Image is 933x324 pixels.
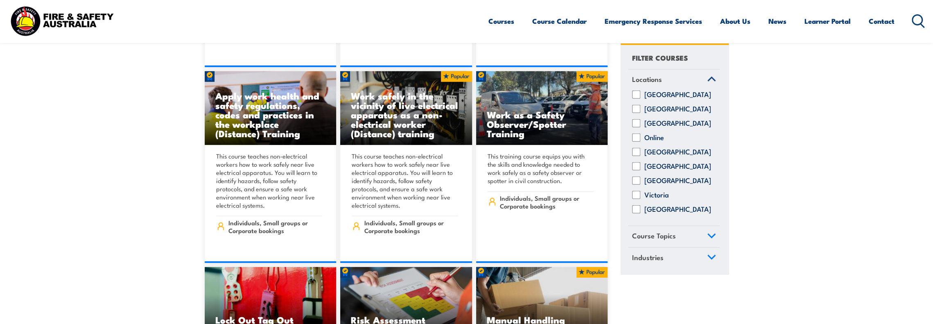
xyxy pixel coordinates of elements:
[488,152,594,185] p: This training course equips you with the skills and knowledge needed to work safely as a safety o...
[215,91,326,138] h3: Apply work health and safety regulations, codes and practices in the workplace (Distance) Training
[644,91,711,99] label: [GEOGRAPHIC_DATA]
[364,219,458,234] span: Individuals, Small groups or Corporate bookings
[476,71,608,145] a: Work as a Safety Observer/Spotter Training
[487,110,597,138] h3: Work as a Safety Observer/Spotter Training
[644,105,711,113] label: [GEOGRAPHIC_DATA]
[644,119,711,127] label: [GEOGRAPHIC_DATA]
[632,73,662,84] span: Locations
[644,162,711,170] label: [GEOGRAPHIC_DATA]
[720,10,750,32] a: About Us
[352,152,458,209] p: This course teaches non-electrical workers how to work safely near live electrical apparatus. You...
[644,205,711,213] label: [GEOGRAPHIC_DATA]
[532,10,587,32] a: Course Calendar
[632,251,664,263] span: Industries
[488,10,514,32] a: Courses
[216,152,323,209] p: This course teaches non-electrical workers how to work safely near live electrical apparatus. You...
[632,230,676,241] span: Course Topics
[768,10,786,32] a: News
[628,69,720,91] a: Locations
[869,10,895,32] a: Contact
[804,10,851,32] a: Learner Portal
[228,219,322,234] span: Individuals, Small groups or Corporate bookings
[628,226,720,247] a: Course Topics
[628,247,720,269] a: Industries
[644,177,711,185] label: [GEOGRAPHIC_DATA]
[351,91,461,138] h3: Work safely in the vicinity of live electrical apparatus as a non-electrical worker (Distance) tr...
[500,194,594,210] span: Individuals, Small groups or Corporate bookings
[644,134,664,142] label: Online
[340,71,472,145] img: Work safely in the vicinity of live electrical apparatus as a non-electrical worker (Distance) TR...
[205,71,337,145] img: Apply work health and safety regulations, codes and practices in the workplace (Distance) Training
[476,71,608,145] img: Work as a Safety Observer Spotter Training (2)
[340,71,472,145] a: Work safely in the vicinity of live electrical apparatus as a non-electrical worker (Distance) tr...
[644,148,711,156] label: [GEOGRAPHIC_DATA]
[644,191,669,199] label: Victoria
[632,52,688,63] h4: FILTER COURSES
[605,10,702,32] a: Emergency Response Services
